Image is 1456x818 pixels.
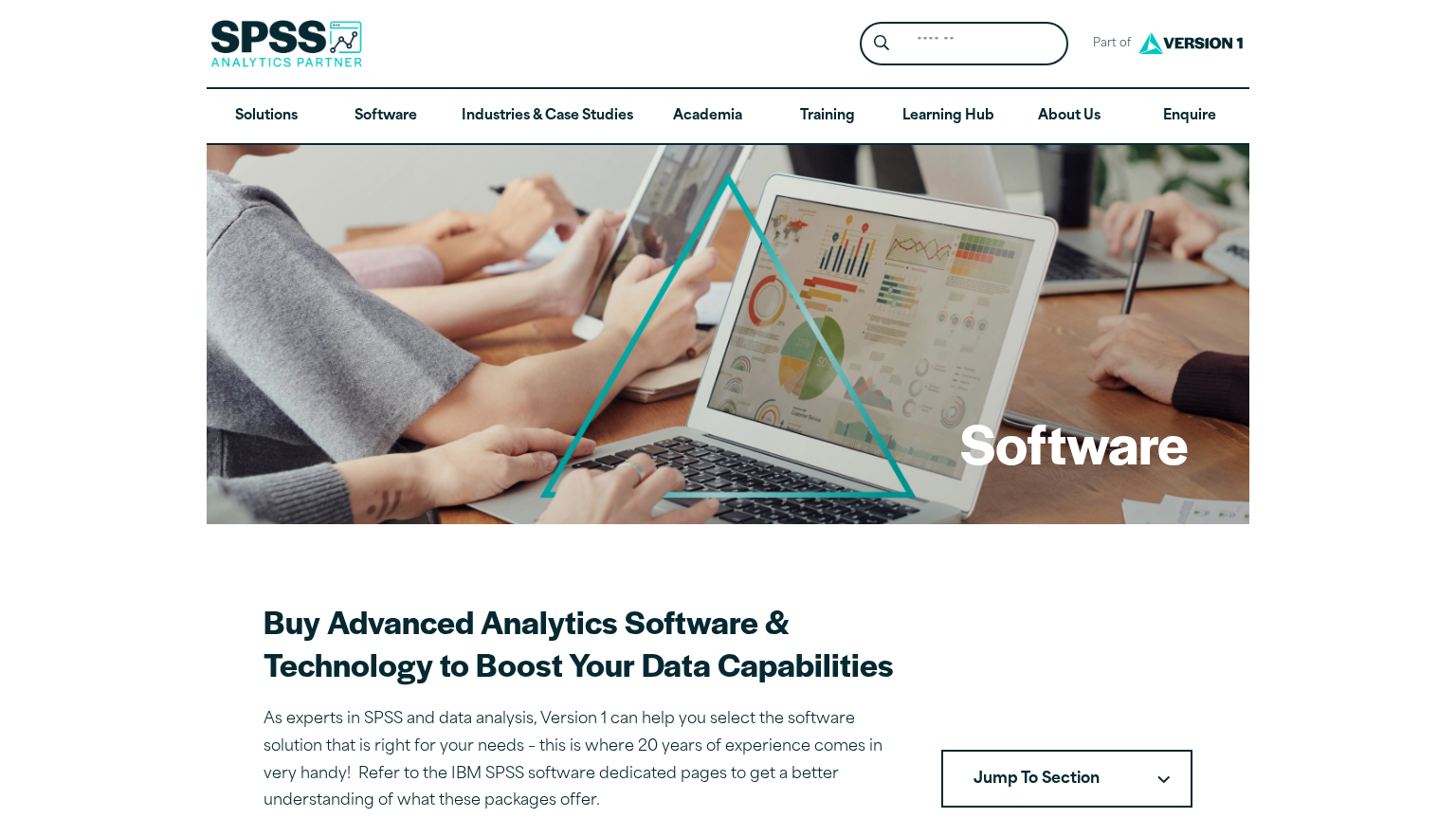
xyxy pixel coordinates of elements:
a: Enquire [1130,89,1249,144]
a: Learning Hub [887,89,1010,144]
a: Training [768,89,887,144]
svg: Downward pointing chevron [1157,775,1170,784]
button: Search magnifying glass icon [864,27,900,62]
a: About Us [1010,89,1129,144]
p: As experts in SPSS and data analysis, Version 1 can help you select the software solution that is... [264,706,896,815]
a: Software [326,89,446,144]
img: Version1 Logo [1134,26,1247,61]
h1: Software [960,406,1189,480]
nav: Table of Contents [941,750,1192,809]
a: Solutions [207,89,326,144]
button: Jump To SectionDownward pointing chevron [941,750,1192,809]
span: Part of [1083,30,1134,58]
form: Site Header Search Form [860,22,1068,66]
nav: Desktop version of site main menu [207,89,1249,144]
svg: Search magnifying glass icon [874,35,889,51]
a: Industries & Case Studies [446,89,648,144]
img: SPSS Analytics Partner [210,20,362,67]
h2: Buy Advanced Analytics Software & Technology to Boost Your Data Capabilities [264,600,896,685]
a: Academia [648,89,768,144]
